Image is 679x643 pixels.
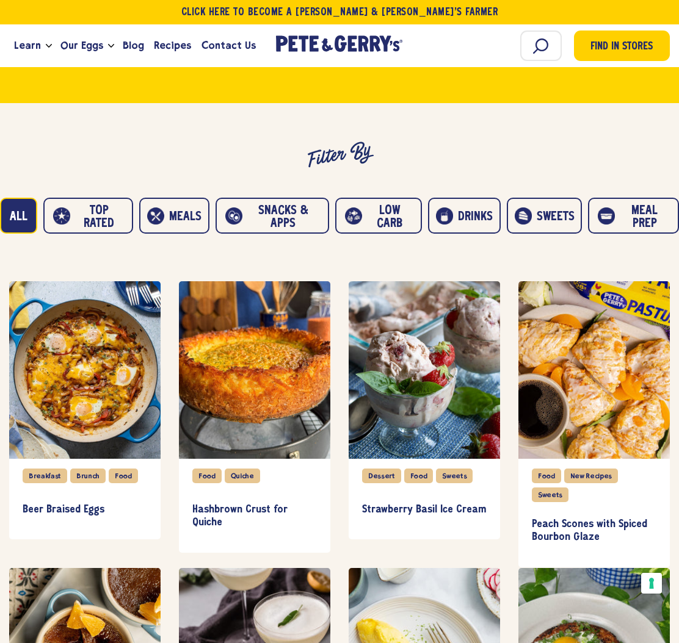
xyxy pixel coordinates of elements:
button: Meals [139,198,209,234]
div: Breakfast [23,469,67,483]
span: Learn [14,38,41,53]
div: Food [404,469,434,483]
a: Contact Us [197,29,261,62]
div: Food [532,469,561,483]
button: Open the dropdown menu for Learn [46,44,52,48]
span: Contact Us [202,38,256,53]
div: item [179,281,330,553]
div: Food [192,469,222,483]
div: Dessert [362,469,401,483]
button: Drinks [428,198,501,234]
button: Open the dropdown menu for Our Eggs [108,44,114,48]
h3: Peach Scones with Spiced Bourbon Glaze [532,518,656,544]
div: Food [109,469,138,483]
h3: Strawberry Basil Ice Cream [362,503,487,517]
span: Blog [123,38,144,53]
a: Recipes [149,29,196,62]
a: Peach Scones with Spiced Bourbon Glaze [532,507,656,555]
h3: Beer Braised Eggs [23,503,147,517]
span: Our Eggs [60,38,103,53]
div: Sweets [436,469,473,483]
button: Snacks & Apps [216,198,329,234]
a: Our Eggs [56,29,108,62]
a: Beer Braised Eggs [23,492,147,528]
span: Find in Stores [590,39,653,56]
div: item [349,281,500,540]
button: Meal prep [588,198,679,234]
div: New Recipes [564,469,618,483]
button: Your consent preferences for tracking technologies [641,573,662,594]
div: item [9,281,161,540]
span: Recipes [154,38,191,53]
div: item [518,281,670,567]
button: Top Rated [43,198,133,234]
div: Sweets [532,487,568,502]
button: Low carb [335,198,422,234]
button: Sweets [507,198,582,234]
a: Hashbrown Crust for Quiche [192,492,317,541]
div: Quiche [225,469,260,483]
a: Blog [118,29,149,62]
a: Find in Stores [574,31,670,61]
a: Strawberry Basil Ice Cream [362,492,487,528]
a: Learn [9,29,46,62]
h3: Hashbrown Crust for Quiche [192,503,317,530]
div: Brunch [70,469,106,483]
h3: Filter By [307,140,372,170]
input: Search [520,31,562,61]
